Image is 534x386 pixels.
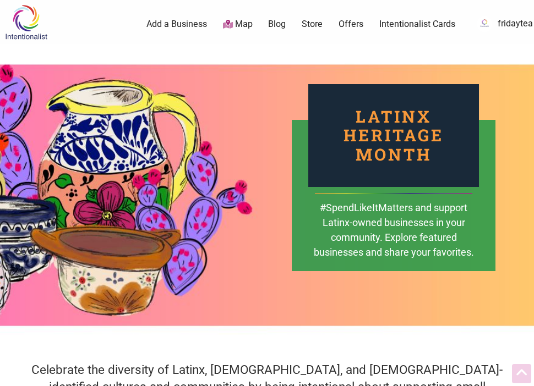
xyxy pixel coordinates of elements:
[308,84,479,188] div: Latinx Heritage Month
[471,14,533,34] a: fridaytea
[313,200,475,275] div: #SpendLikeItMatters and support Latinx-owned businesses in your community. Explore featured busin...
[302,18,323,30] a: Store
[223,18,253,31] a: Map
[339,18,363,30] a: Offers
[379,18,455,30] a: Intentionalist Cards
[146,18,207,30] a: Add a Business
[512,364,531,383] div: Scroll Back to Top
[268,18,286,30] a: Blog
